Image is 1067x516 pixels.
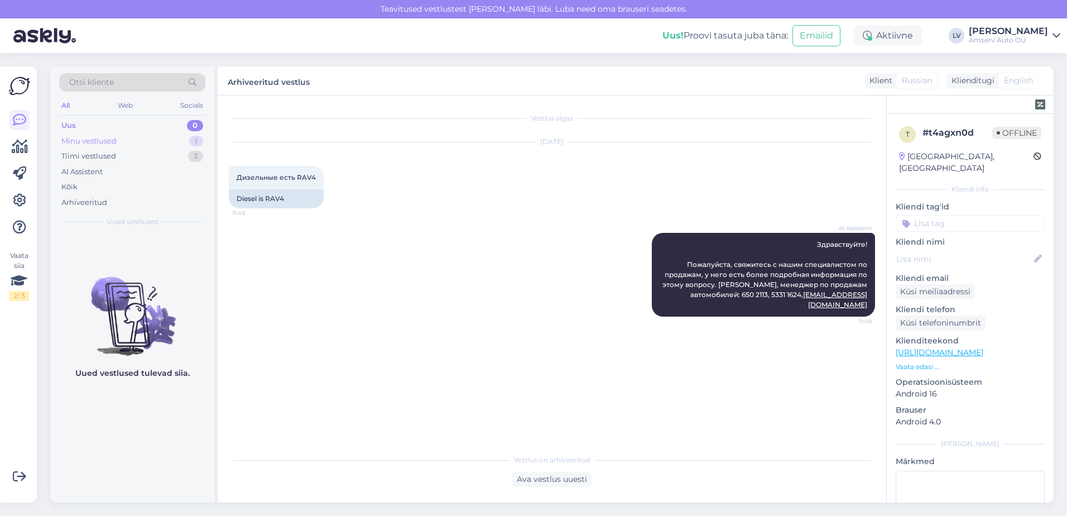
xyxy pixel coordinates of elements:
[830,317,872,326] span: 11:49
[896,376,1045,388] p: Operatsioonisüsteem
[949,28,964,44] div: LV
[178,98,205,113] div: Socials
[228,73,310,88] label: Arhiveeritud vestlus
[512,472,592,487] div: Ava vestlus uuesti
[896,304,1045,316] p: Kliendi telefon
[69,77,114,88] span: Otsi kliente
[662,240,869,309] span: Здравствуйте! Пожалуйста, свяжитесь с нашим специалистом по продажам, у него есть более подробная...
[922,126,992,140] div: # t4agxn0d
[896,284,975,299] div: Küsi meiliaadressi
[969,27,1060,45] a: [PERSON_NAME]Amserv Auto OÜ
[896,456,1045,467] p: Märkmed
[896,439,1045,449] div: [PERSON_NAME]
[229,137,875,147] div: [DATE]
[9,75,30,97] img: Askly Logo
[792,25,840,46] button: Emailid
[1035,99,1045,109] img: zendesk
[969,27,1048,36] div: [PERSON_NAME]
[1004,75,1033,87] span: English
[902,75,932,87] span: Russian
[662,30,684,41] b: Uus!
[232,209,274,217] span: 11:49
[896,416,1045,428] p: Android 4.0
[896,388,1045,400] p: Android 16
[229,113,875,123] div: Vestlus algas
[896,253,1032,265] input: Lisa nimi
[865,75,892,87] div: Klient
[9,291,29,301] div: 2 / 3
[61,166,103,178] div: AI Assistent
[854,26,922,46] div: Aktiivne
[969,36,1048,45] div: Amserv Auto OÜ
[61,151,116,162] div: Tiimi vestlused
[899,151,1034,174] div: [GEOGRAPHIC_DATA], [GEOGRAPHIC_DATA]
[9,251,29,301] div: Vaata siia
[947,75,994,87] div: Klienditugi
[59,98,72,113] div: All
[896,184,1045,194] div: Kliendi info
[187,120,203,131] div: 0
[830,224,872,232] span: AI Assistent
[61,136,117,147] div: Minu vestlused
[189,136,203,147] div: 1
[896,201,1045,213] p: Kliendi tag'id
[75,367,190,379] p: Uued vestlused tulevad siia.
[50,257,214,357] img: No chats
[896,347,983,357] a: [URL][DOMAIN_NAME]
[896,362,1045,372] p: Vaata edasi ...
[896,335,1045,347] p: Klienditeekond
[61,120,76,131] div: Uus
[116,98,135,113] div: Web
[803,290,867,309] a: [EMAIL_ADDRESS][DOMAIN_NAME]
[906,130,910,138] span: t
[896,273,1045,284] p: Kliendi email
[514,455,590,465] span: Vestlus on arhiveeritud
[896,215,1045,232] input: Lisa tag
[992,127,1041,139] span: Offline
[61,181,78,193] div: Kõik
[896,236,1045,248] p: Kliendi nimi
[896,316,986,331] div: Küsi telefoninumbrit
[896,404,1045,416] p: Brauser
[662,29,788,42] div: Proovi tasuta juba täna:
[61,197,107,208] div: Arhiveeritud
[107,217,158,227] span: Uued vestlused
[229,189,324,208] div: Diesel is RAV4
[237,173,316,181] span: Дизельные есть RAV4
[188,151,203,162] div: 3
